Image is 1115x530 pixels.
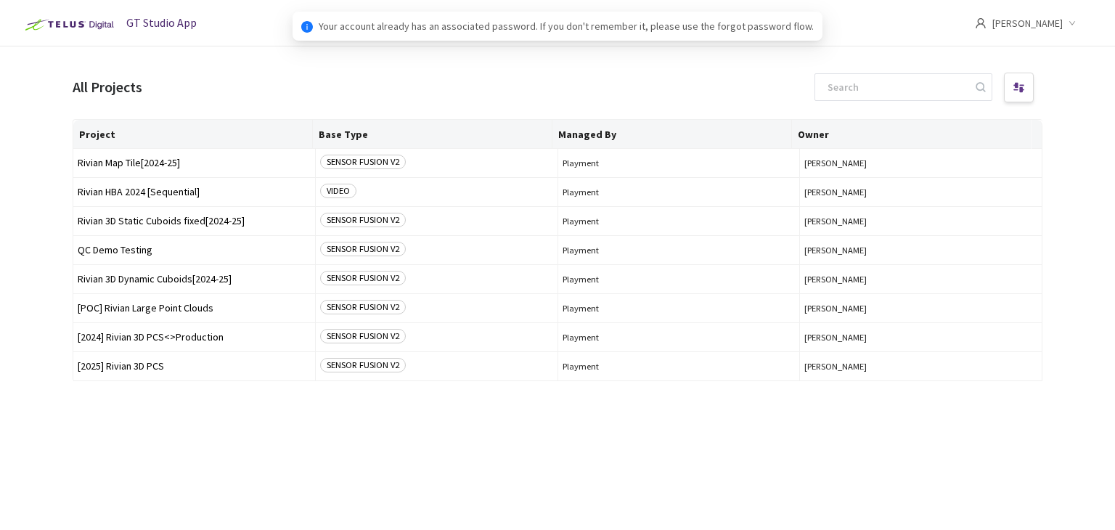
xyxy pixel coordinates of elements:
span: SENSOR FUSION V2 [320,155,406,169]
span: Playment [563,158,796,168]
span: Playment [563,187,796,197]
span: GT Studio App [126,15,197,30]
button: [PERSON_NAME] [804,332,1037,343]
button: [PERSON_NAME] [804,245,1037,256]
span: Playment [563,216,796,227]
span: down [1069,20,1076,27]
span: Playment [563,274,796,285]
span: Rivian HBA 2024 [Sequential] [78,187,311,197]
span: Playment [563,245,796,256]
span: SENSOR FUSION V2 [320,300,406,314]
button: [PERSON_NAME] [804,361,1037,372]
button: [PERSON_NAME] [804,187,1037,197]
input: Search [819,74,973,100]
span: Your account already has an associated password. If you don't remember it, please use the forgot ... [319,18,814,34]
span: VIDEO [320,184,356,198]
span: Rivian 3D Static Cuboids fixed[2024-25] [78,216,311,227]
span: SENSOR FUSION V2 [320,271,406,285]
th: Project [73,120,313,149]
span: SENSOR FUSION V2 [320,329,406,343]
span: [2024] Rivian 3D PCS<>Production [78,332,311,343]
span: Rivian 3D Dynamic Cuboids[2024-25] [78,274,311,285]
span: Rivian Map Tile[2024-25] [78,158,311,168]
span: QC Demo Testing [78,245,311,256]
span: Playment [563,361,796,372]
span: Playment [563,332,796,343]
span: [POC] Rivian Large Point Clouds [78,303,311,314]
th: Owner [792,120,1032,149]
th: Managed By [552,120,792,149]
img: Telus [17,13,118,36]
span: info-circle [301,21,313,33]
th: Base Type [313,120,552,149]
span: Playment [563,303,796,314]
button: [PERSON_NAME] [804,303,1037,314]
span: SENSOR FUSION V2 [320,213,406,227]
span: SENSOR FUSION V2 [320,358,406,372]
span: [2025] Rivian 3D PCS [78,361,311,372]
button: [PERSON_NAME] [804,158,1037,168]
span: SENSOR FUSION V2 [320,242,406,256]
button: [PERSON_NAME] [804,216,1037,227]
span: user [975,17,987,29]
div: All Projects [73,76,142,98]
button: [PERSON_NAME] [804,274,1037,285]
